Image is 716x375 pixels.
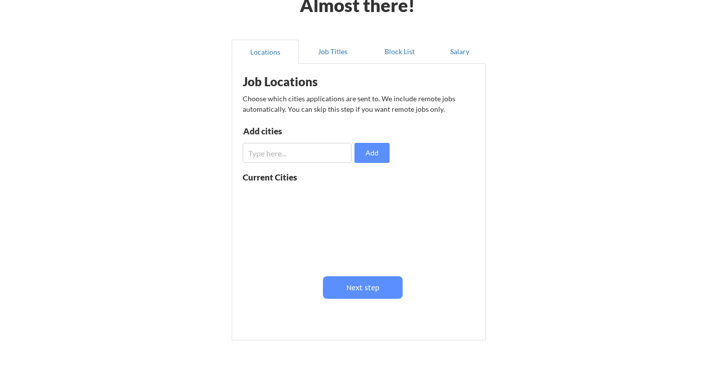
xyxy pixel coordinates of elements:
[243,127,347,135] div: Add cities
[354,143,390,163] button: Add
[243,143,351,163] input: Type here...
[323,276,403,299] button: Next step
[243,173,319,181] div: Current Cities
[243,93,473,114] div: Choose which cities applications are sent to. We include remote jobs automatically. You can skip ...
[243,76,369,88] div: Job Locations
[232,40,299,64] button: Locations
[366,40,433,64] button: Block List
[433,40,486,64] button: Salary
[299,40,366,64] button: Job Titles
